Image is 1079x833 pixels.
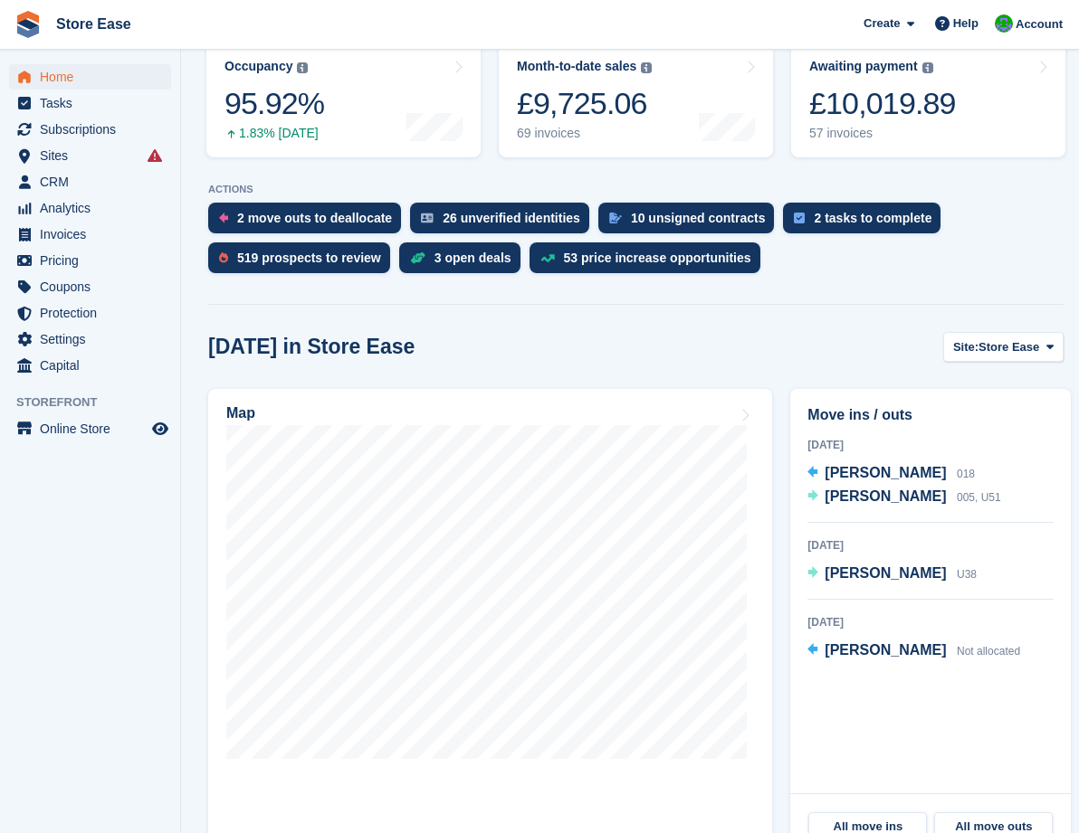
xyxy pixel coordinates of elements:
span: Not allocated [957,645,1020,658]
p: ACTIONS [208,184,1064,195]
div: £9,725.06 [517,85,652,122]
h2: Map [226,405,255,421]
a: menu [9,274,171,299]
span: Home [40,64,148,90]
img: Neal Smitheringale [995,14,1013,33]
span: [PERSON_NAME] [825,488,946,504]
span: Subscriptions [40,117,148,142]
span: 005, U51 [957,491,1001,504]
span: Store Ease [979,338,1039,356]
span: Coupons [40,274,148,299]
div: 95.92% [224,85,324,122]
span: Analytics [40,195,148,221]
a: [PERSON_NAME] U38 [807,563,977,586]
img: verify_identity-adf6edd0f0f0b5bbfe63781bf79b02c33cf7c696d77639b501bdc392416b5a36.svg [421,213,434,223]
a: Month-to-date sales £9,725.06 69 invoices [499,43,773,157]
span: Site: [953,338,979,356]
a: Preview store [149,418,171,440]
span: Storefront [16,393,180,412]
h2: [DATE] in Store Ease [208,335,415,359]
span: Create [864,14,900,33]
img: icon-info-grey-7440780725fd019a000dd9b08b2336e03edf1995a4989e88bcd33f0948082b44.svg [297,62,308,73]
div: Month-to-date sales [517,59,636,74]
a: 26 unverified identities [410,203,598,242]
a: menu [9,222,171,247]
span: Capital [40,353,148,378]
a: menu [9,248,171,273]
a: Occupancy 95.92% 1.83% [DATE] [206,43,481,157]
div: 57 invoices [809,126,956,141]
h2: Move ins / outs [807,404,1054,426]
i: Smart entry sync failures have occurred [148,148,162,163]
img: stora-icon-8386f47178a22dfd0bd8f6a31ec36ba5ce8667c1dd55bd0f319d3a0aa187defe.svg [14,11,42,38]
span: Tasks [40,90,148,116]
a: menu [9,353,171,378]
div: 53 price increase opportunities [564,251,751,265]
img: task-75834270c22a3079a89374b754ae025e5fb1db73e45f91037f5363f120a921f8.svg [794,213,805,223]
img: move_outs_to_deallocate_icon-f764333ba52eb49d3ac5e1228854f67142a1ed5810a6f6cc68b1a99e826820c5.svg [219,213,228,223]
span: Settings [40,327,148,352]
div: Occupancy [224,59,292,74]
a: menu [9,327,171,352]
img: contract_signature_icon-13c848040528278c33f63329250d36e43548de30e8caae1d1a13099fd9432cc5.svg [609,213,622,223]
div: 2 tasks to complete [814,211,931,225]
a: [PERSON_NAME] 018 [807,462,975,486]
div: Awaiting payment [809,59,918,74]
div: 69 invoices [517,126,652,141]
div: 3 open deals [434,251,511,265]
a: 53 price increase opportunities [530,242,769,282]
a: 3 open deals [399,242,530,282]
span: CRM [40,169,148,194]
span: [PERSON_NAME] [825,465,946,480]
div: [DATE] [807,614,1054,630]
span: [PERSON_NAME] [825,642,946,658]
a: menu [9,169,171,194]
div: £10,019.89 [809,85,956,122]
img: price_increase_opportunities-93ffe204e8149a01c8c9dc8f82e8f89637d9d84a8eef4429ea346261dce0b2c0.svg [540,254,555,262]
a: 2 tasks to complete [783,203,950,242]
img: icon-info-grey-7440780725fd019a000dd9b08b2336e03edf1995a4989e88bcd33f0948082b44.svg [641,62,652,73]
div: [DATE] [807,537,1054,554]
a: Store Ease [49,9,138,39]
span: U38 [957,568,977,581]
div: 2 move outs to deallocate [237,211,392,225]
div: 10 unsigned contracts [631,211,766,225]
a: menu [9,117,171,142]
span: [PERSON_NAME] [825,565,946,581]
div: 26 unverified identities [443,211,580,225]
a: menu [9,143,171,168]
div: 1.83% [DATE] [224,126,324,141]
a: [PERSON_NAME] Not allocated [807,639,1020,663]
img: prospect-51fa495bee0391a8d652442698ab0144808aea92771e9ea1ae160a38d050c398.svg [219,252,228,263]
a: menu [9,64,171,90]
a: 2 move outs to deallocate [208,203,410,242]
span: Invoices [40,222,148,247]
span: 018 [957,468,975,480]
img: deal-1b604bf984904fb50ccaf53a9ad4b4a5d6e5aea283cecdc64d6e3604feb123c2.svg [410,251,425,264]
div: [DATE] [807,437,1054,453]
div: 519 prospects to review [237,251,381,265]
span: Sites [40,143,148,168]
a: 519 prospects to review [208,242,399,282]
a: [PERSON_NAME] 005, U51 [807,486,1000,509]
button: Site: Store Ease [943,332,1064,362]
span: Protection [40,300,148,326]
a: menu [9,90,171,116]
span: Online Store [40,416,148,441]
span: Pricing [40,248,148,273]
a: 10 unsigned contracts [598,203,784,242]
span: Help [953,14,979,33]
a: Awaiting payment £10,019.89 57 invoices [791,43,1065,157]
a: menu [9,300,171,326]
img: icon-info-grey-7440780725fd019a000dd9b08b2336e03edf1995a4989e88bcd33f0948082b44.svg [922,62,933,73]
a: menu [9,195,171,221]
span: Account [1016,15,1063,33]
a: menu [9,416,171,441]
